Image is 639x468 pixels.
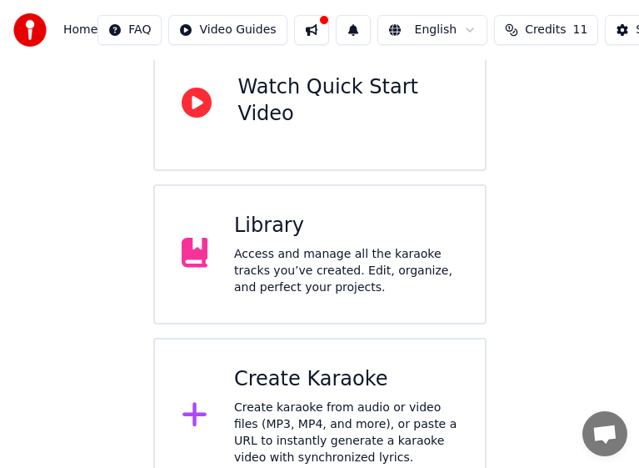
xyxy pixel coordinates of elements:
[582,411,627,456] a: Open chat
[63,22,97,38] span: Home
[97,15,162,45] button: FAQ
[63,22,97,38] nav: breadcrumb
[234,400,458,466] div: Create karaoke from audio or video files (MP3, MP4, and more), or paste a URL to instantly genera...
[494,15,598,45] button: Credits11
[168,15,287,45] button: Video Guides
[573,22,588,38] span: 11
[234,213,458,239] div: Library
[525,22,566,38] span: Credits
[234,366,458,393] div: Create Karaoke
[234,246,458,296] div: Access and manage all the karaoke tracks you’ve created. Edit, organize, and perfect your projects.
[238,74,458,128] div: Watch Quick Start Video
[13,13,47,47] img: youka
